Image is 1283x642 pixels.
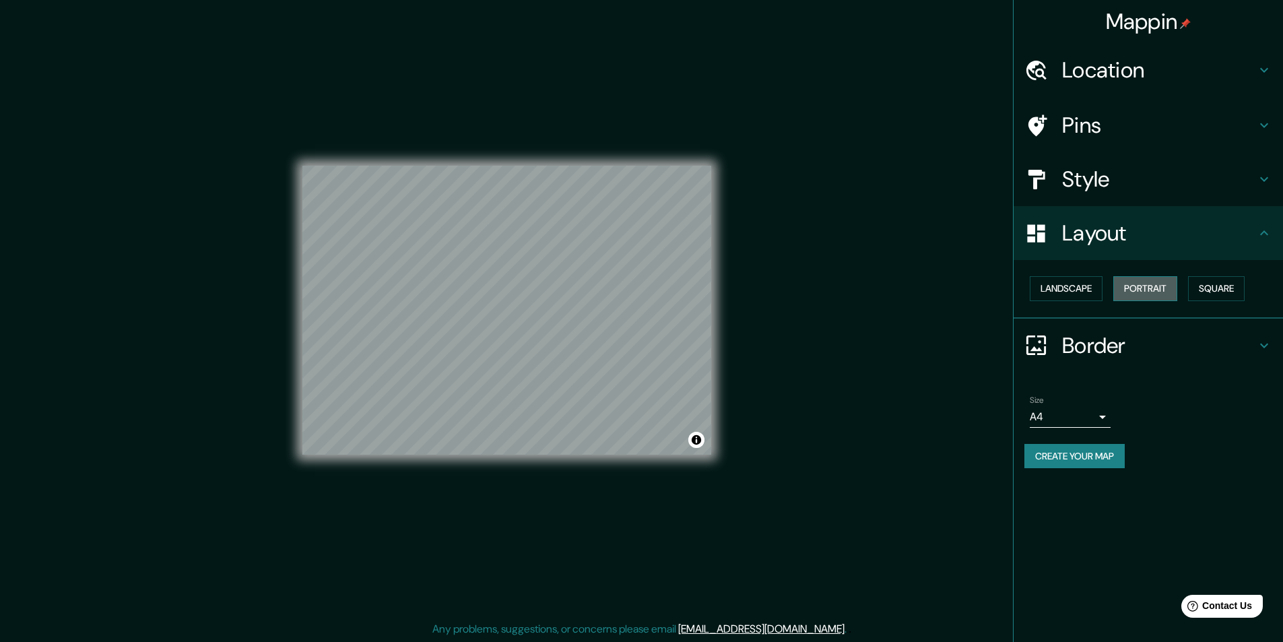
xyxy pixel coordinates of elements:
div: Layout [1014,206,1283,260]
div: . [849,621,851,637]
div: A4 [1030,406,1111,428]
h4: Style [1062,166,1256,193]
h4: Location [1062,57,1256,84]
div: . [847,621,849,637]
button: Toggle attribution [688,432,704,448]
div: Style [1014,152,1283,206]
h4: Mappin [1106,8,1191,35]
button: Landscape [1030,276,1103,301]
a: [EMAIL_ADDRESS][DOMAIN_NAME] [678,622,845,636]
p: Any problems, suggestions, or concerns please email . [432,621,847,637]
div: Location [1014,43,1283,97]
h4: Layout [1062,220,1256,247]
div: Border [1014,319,1283,373]
h4: Border [1062,332,1256,359]
button: Create your map [1024,444,1125,469]
label: Size [1030,394,1044,406]
img: pin-icon.png [1180,18,1191,29]
canvas: Map [302,166,711,455]
button: Portrait [1113,276,1177,301]
button: Square [1188,276,1245,301]
h4: Pins [1062,112,1256,139]
iframe: Help widget launcher [1163,589,1268,627]
div: Pins [1014,98,1283,152]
